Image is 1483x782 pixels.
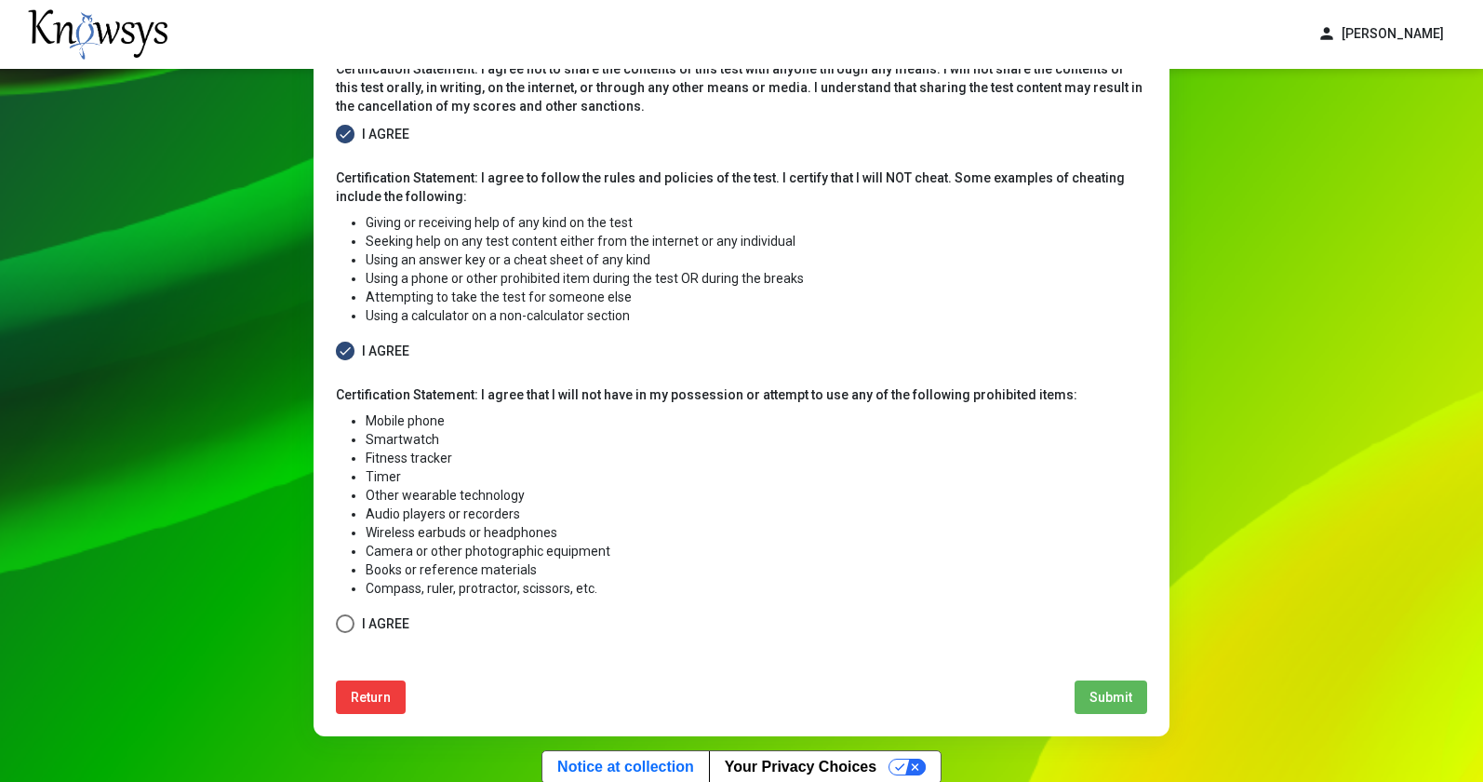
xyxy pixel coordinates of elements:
li: Compass, ruler, protractor, scissors, etc. [366,579,1147,598]
li: Smartwatch [366,430,1147,449]
li: Other wearable technology [366,486,1147,505]
li: Camera or other photographic equipment [366,542,1147,560]
span: I Agree [362,613,409,636]
li: Using an answer key or a cheat sheet of any kind [366,250,1147,269]
span: Submit [1089,690,1132,705]
li: Timer [366,467,1147,486]
li: Giving or receiving help of any kind on the test [366,213,1147,232]
li: Attempting to take the test for someone else [366,288,1147,306]
p: Certification Statement: I agree that I will not have in my possession or attempt to use any of t... [336,385,1147,404]
button: Submit [1075,681,1147,714]
li: Mobile phone [366,411,1147,430]
li: Wireless earbuds or headphones [366,523,1147,542]
li: Fitness tracker [366,449,1147,467]
img: knowsys-logo.png [28,9,167,60]
li: Using a calculator on a non-calculator section [366,306,1147,325]
button: person[PERSON_NAME] [1306,19,1455,49]
span: Return [351,690,391,705]
li: Using a phone or other prohibited item during the test OR during the breaks [366,269,1147,288]
p: Certification Statement: I agree to follow the rules and policies of the test. I certify that I w... [336,169,1147,206]
li: Seeking help on any test content either from the internet or any individual [366,232,1147,250]
button: Return [336,681,406,714]
li: Audio players or recorders [366,505,1147,523]
p: Certification Statement: I agree not to share the contents of this test with anyone through any m... [336,60,1147,115]
li: Books or reference materials [366,560,1147,579]
span: person [1317,24,1336,44]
